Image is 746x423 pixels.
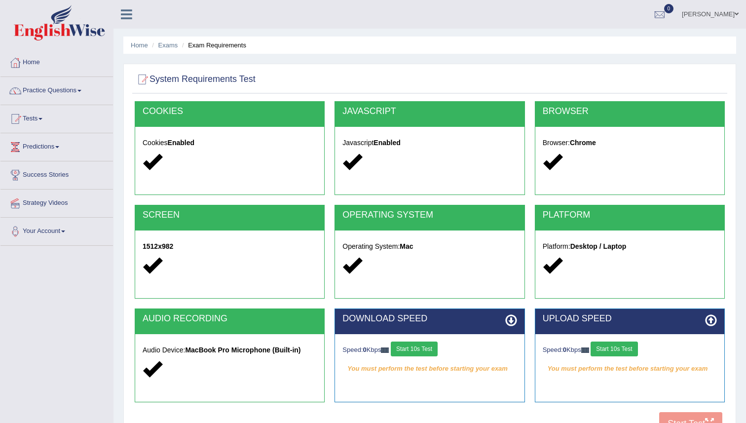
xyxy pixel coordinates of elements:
em: You must perform the test before starting your exam [342,361,517,376]
h2: OPERATING SYSTEM [342,210,517,220]
strong: Enabled [373,139,400,147]
h2: PLATFORM [543,210,717,220]
h5: Javascript [342,139,517,147]
h2: UPLOAD SPEED [543,314,717,324]
h2: DOWNLOAD SPEED [342,314,517,324]
strong: 1512x982 [143,242,173,250]
a: Predictions [0,133,113,158]
span: 0 [664,4,674,13]
a: Your Account [0,218,113,242]
a: Tests [0,105,113,130]
h5: Cookies [143,139,317,147]
h5: Browser: [543,139,717,147]
a: Success Stories [0,161,113,186]
a: Strategy Videos [0,190,113,214]
a: Practice Questions [0,77,113,102]
strong: 0 [363,346,367,353]
strong: 0 [563,346,566,353]
img: ajax-loader-fb-connection.gif [381,347,389,353]
div: Speed: Kbps [543,342,717,359]
h5: Audio Device: [143,346,317,354]
strong: MacBook Pro Microphone (Built-in) [185,346,300,354]
button: Start 10s Test [591,342,637,356]
img: ajax-loader-fb-connection.gif [581,347,589,353]
h2: JAVASCRIPT [342,107,517,116]
h2: AUDIO RECORDING [143,314,317,324]
strong: Chrome [570,139,596,147]
strong: Enabled [168,139,194,147]
a: Home [0,49,113,74]
em: You must perform the test before starting your exam [543,361,717,376]
h2: SCREEN [143,210,317,220]
a: Exams [158,41,178,49]
button: Start 10s Test [391,342,438,356]
h2: System Requirements Test [135,72,256,87]
strong: Desktop / Laptop [570,242,627,250]
strong: Mac [400,242,413,250]
h5: Operating System: [342,243,517,250]
a: Home [131,41,148,49]
h2: COOKIES [143,107,317,116]
h2: BROWSER [543,107,717,116]
li: Exam Requirements [180,40,246,50]
h5: Platform: [543,243,717,250]
div: Speed: Kbps [342,342,517,359]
